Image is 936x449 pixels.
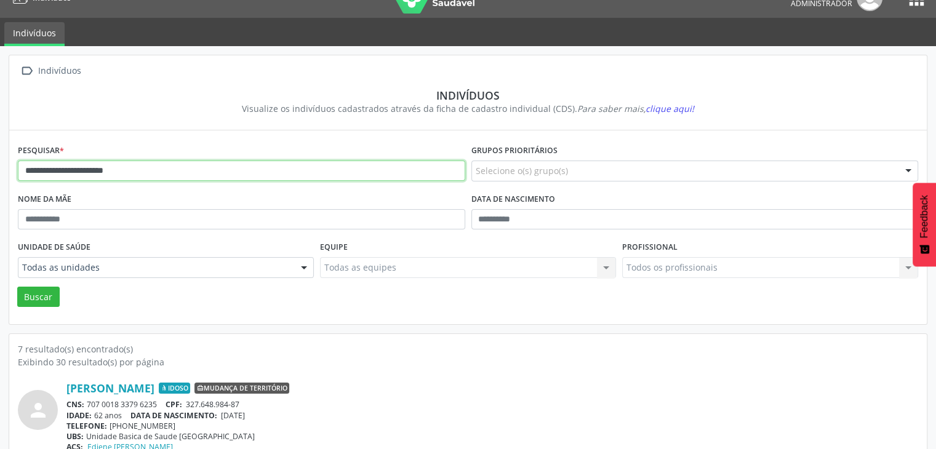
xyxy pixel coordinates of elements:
[186,399,239,410] span: 327.648.984-87
[66,399,918,410] div: 707 0018 3379 6235
[919,195,930,238] span: Feedback
[159,383,190,394] span: Idoso
[913,183,936,266] button: Feedback - Mostrar pesquisa
[221,410,245,421] span: [DATE]
[66,431,918,442] div: Unidade Basica de Saude [GEOGRAPHIC_DATA]
[17,287,60,308] button: Buscar
[22,261,289,274] span: Todas as unidades
[26,102,910,115] div: Visualize os indivíduos cadastrados através da ficha de cadastro individual (CDS).
[66,421,918,431] div: [PHONE_NUMBER]
[66,381,154,395] a: [PERSON_NAME]
[577,103,694,114] i: Para saber mais,
[471,190,555,209] label: Data de nascimento
[18,62,36,80] i: 
[66,410,92,421] span: IDADE:
[622,238,678,257] label: Profissional
[320,238,348,257] label: Equipe
[66,421,107,431] span: TELEFONE:
[4,22,65,46] a: Indivíduos
[18,238,90,257] label: Unidade de saúde
[194,383,289,394] span: Mudança de território
[66,399,84,410] span: CNS:
[66,410,918,421] div: 62 anos
[36,62,83,80] div: Indivíduos
[66,431,84,442] span: UBS:
[130,410,217,421] span: DATA DE NASCIMENTO:
[476,164,568,177] span: Selecione o(s) grupo(s)
[646,103,694,114] span: clique aqui!
[18,356,918,368] div: Exibindo 30 resultado(s) por página
[18,343,918,356] div: 7 resultado(s) encontrado(s)
[18,141,64,161] label: Pesquisar
[26,89,910,102] div: Indivíduos
[18,62,83,80] a:  Indivíduos
[471,141,558,161] label: Grupos prioritários
[18,190,71,209] label: Nome da mãe
[166,399,182,410] span: CPF:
